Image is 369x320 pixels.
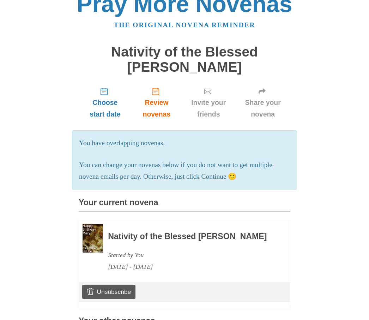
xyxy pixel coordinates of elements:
[79,160,290,183] p: You can change your novenas below if you do not want to get multiple novena emails per day. Other...
[79,138,290,149] p: You have overlapping novenas.
[82,285,135,299] a: Unsubscribe
[86,97,125,120] span: Choose start date
[132,82,182,124] a: Review novenas
[79,82,132,124] a: Choose start date
[83,224,103,253] img: Novena image
[114,22,255,29] a: The original novena reminder
[182,82,235,124] a: Invite your friends
[79,45,290,75] h1: Nativity of the Blessed [PERSON_NAME]
[108,232,271,242] h3: Nativity of the Blessed [PERSON_NAME]
[139,97,175,120] span: Review novenas
[108,261,271,273] div: [DATE] - [DATE]
[79,198,290,212] h3: Your current novena
[235,82,290,124] a: Share your novena
[242,97,283,120] span: Share your novena
[189,97,228,120] span: Invite your friends
[108,250,271,261] div: Started by You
